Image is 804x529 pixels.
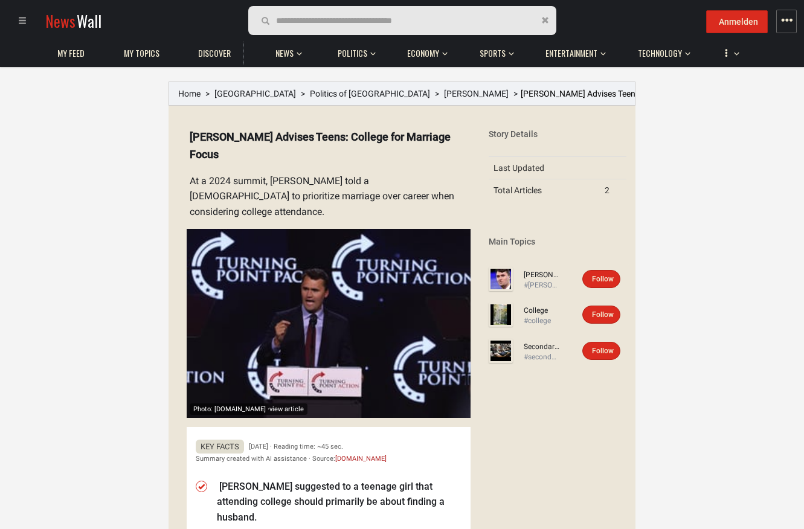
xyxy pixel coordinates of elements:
span: News [45,10,76,32]
a: [GEOGRAPHIC_DATA] [214,89,296,98]
a: [PERSON_NAME] [524,270,560,280]
span: My Feed [57,48,85,59]
span: Follow [592,310,614,319]
a: Entertainment [539,42,603,65]
div: Main Topics [489,236,626,248]
span: Technology [638,48,682,59]
a: Photo: [DOMAIN_NAME] ·view article [187,229,471,418]
li: [PERSON_NAME] suggested to a teenage girl that attending college should primarily be about findin... [217,479,461,525]
div: Photo: [DOMAIN_NAME] · [190,403,307,415]
a: Home [178,89,201,98]
a: [PERSON_NAME] [444,89,509,98]
a: Economy [401,42,445,65]
span: Entertainment [545,48,597,59]
div: #college [524,316,560,326]
img: Preview image from salon.com [187,229,471,418]
span: Sports [480,48,506,59]
button: Technology [632,36,690,65]
div: [DATE] · Reading time: ~45 sec. Summary created with AI assistance · Source: [196,441,461,464]
div: #secondary-school [524,352,560,362]
a: Politics of [GEOGRAPHIC_DATA] [310,89,430,98]
a: Secondary school [524,342,560,352]
a: NewsWall [45,10,101,32]
button: Anmelden [706,10,768,33]
button: Entertainment [539,36,606,65]
span: Politics [338,48,367,59]
span: Follow [592,347,614,355]
span: Follow [592,275,614,283]
div: #[PERSON_NAME]-643cb6725aed2 [524,280,560,290]
a: College [524,306,560,316]
div: Story Details [489,128,626,140]
a: Sports [474,42,512,65]
span: Anmelden [719,17,758,27]
span: Economy [407,48,439,59]
span: News [275,48,294,59]
span: Key Facts [196,440,244,454]
img: Profile picture of Secondary school [489,339,513,363]
img: Profile picture of Charlie Kirk [489,267,513,291]
a: [DOMAIN_NAME] [335,455,387,463]
img: Profile picture of College [489,303,513,327]
td: Total Articles [489,179,600,202]
a: Politics [332,42,373,65]
span: Wall [77,10,101,32]
span: view article [269,405,304,413]
button: News [269,36,306,65]
span: Discover [198,48,231,59]
span: My topics [124,48,159,59]
span: [PERSON_NAME] Advises Teens: College for Marriage Focus [521,89,744,98]
td: 2 [600,179,626,202]
button: Politics [332,36,376,65]
a: Technology [632,42,688,65]
button: Economy [401,36,448,65]
td: Last Updated [489,157,600,179]
a: News [269,42,300,65]
button: Sports [474,36,514,65]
